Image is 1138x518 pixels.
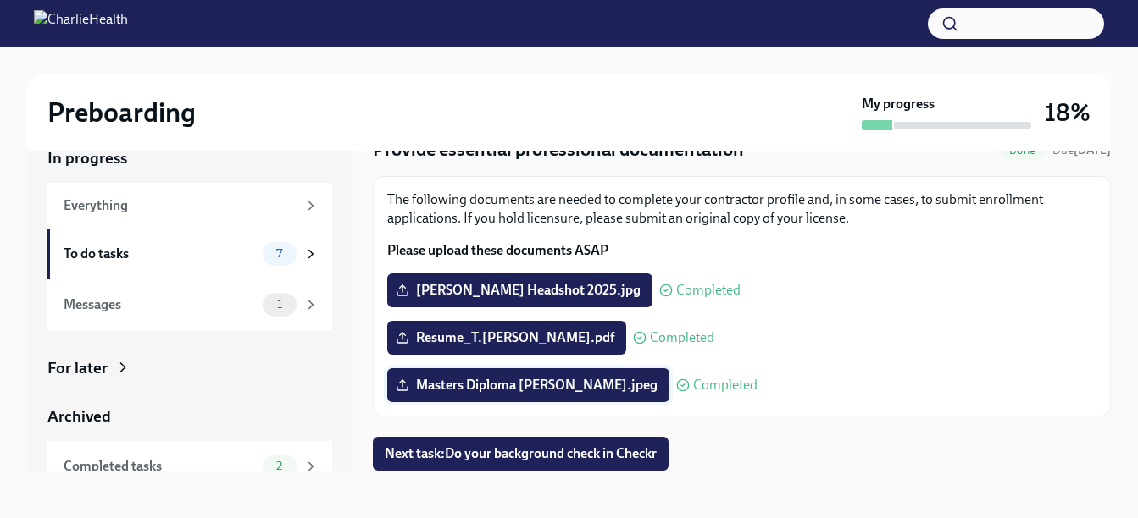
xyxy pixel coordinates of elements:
[47,96,196,129] h2: Preboarding
[47,183,332,229] a: Everything
[693,378,758,392] span: Completed
[64,457,256,476] div: Completed tasks
[650,331,714,344] span: Completed
[373,437,669,471] button: Next task:Do your background check in Checkr
[1052,143,1111,157] span: Due
[34,10,128,37] img: CharlieHealth
[387,190,1096,228] p: The following documents are needed to complete your contractor profile and, in some cases, to sub...
[399,329,614,346] span: Resume_T.[PERSON_NAME].pdf
[676,284,741,297] span: Completed
[266,460,292,472] span: 2
[399,282,641,299] span: [PERSON_NAME] Headshot 2025.jpg
[47,229,332,279] a: To do tasks7
[64,196,297,215] div: Everything
[387,321,626,355] label: Resume_T.[PERSON_NAME].pdf
[387,273,652,307] label: [PERSON_NAME] Headshot 2025.jpg
[387,242,608,258] strong: Please upload these documents ASAP
[47,441,332,492] a: Completed tasks2
[1045,97,1091,128] h3: 18%
[47,279,332,330] a: Messages1
[387,368,669,402] label: Masters Diploma [PERSON_NAME].jpeg
[47,405,332,427] a: Archived
[64,295,256,314] div: Messages
[47,357,108,379] div: For later
[1074,143,1111,157] strong: [DATE]
[47,357,332,379] a: For later
[266,247,292,260] span: 7
[47,147,332,169] a: In progress
[267,298,292,311] span: 1
[399,377,658,394] span: Masters Diploma [PERSON_NAME].jpeg
[64,245,256,263] div: To do tasks
[385,445,657,462] span: Next task : Do your background check in Checkr
[862,95,935,113] strong: My progress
